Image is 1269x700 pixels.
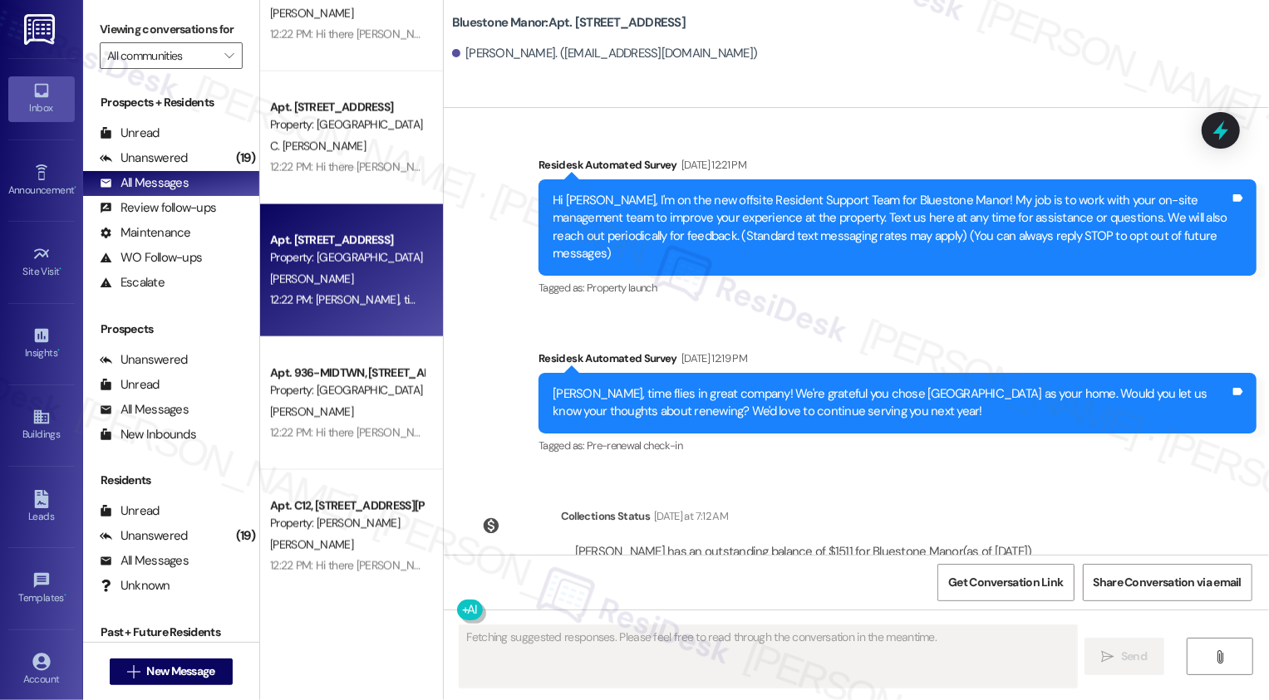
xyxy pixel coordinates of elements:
div: Prospects [83,321,259,338]
span: [PERSON_NAME] [270,537,353,552]
div: Unanswered [100,149,188,167]
div: [PERSON_NAME] has an outstanding balance of $1511 for Bluestone Manor (as of [DATE]) [575,543,1032,560]
div: New Inbounds [100,426,196,443]
div: Property: [GEOGRAPHIC_DATA] [GEOGRAPHIC_DATA] Homes [270,382,424,399]
div: Property: [GEOGRAPHIC_DATA] [270,249,424,267]
a: Templates • [8,566,75,611]
b: Bluestone Manor: Apt. [STREET_ADDRESS] [452,14,686,32]
div: Maintenance [100,224,191,242]
span: [PERSON_NAME] [270,404,353,419]
div: All Messages [100,401,189,419]
img: ResiDesk Logo [24,14,58,45]
i:  [224,49,234,62]
div: Tagged as: [539,433,1257,458]
i:  [127,665,140,678]
span: New Message [146,663,214,680]
button: New Message [110,658,233,685]
a: Site Visit • [8,240,75,285]
div: Unknown [100,577,170,595]
div: All Messages [100,552,189,570]
div: Hi [PERSON_NAME], I'm on the new offsite Resident Support Team for Bluestone Manor! My job is to ... [553,192,1230,263]
i:  [1102,650,1114,663]
span: • [64,590,66,601]
div: Apt. [STREET_ADDRESS] [270,232,424,249]
textarea: Fetching suggested responses. Please feel free to read through the conversation in the meantime. [460,625,1077,688]
div: Unanswered [100,527,188,545]
span: C. [PERSON_NAME] [270,139,366,154]
div: [PERSON_NAME]. ([EMAIL_ADDRESS][DOMAIN_NAME]) [452,45,758,62]
div: [DATE] at 7:12 AM [650,507,728,525]
div: WO Follow-ups [100,249,202,267]
div: Unread [100,502,160,520]
div: Unread [100,125,160,142]
div: Prospects + Residents [83,94,259,111]
div: Property: [GEOGRAPHIC_DATA] [270,116,424,134]
span: Share Conversation via email [1094,574,1242,591]
span: [PERSON_NAME] [270,6,353,21]
div: Residesk Automated Survey [539,156,1257,179]
div: Residents [83,472,259,489]
div: Tagged as: [539,276,1257,300]
span: Get Conversation Link [948,574,1063,591]
div: [DATE] 12:19 PM [677,350,747,367]
input: All communities [107,42,216,69]
i:  [1214,650,1227,663]
div: Review follow-ups [100,199,216,217]
div: Residesk Automated Survey [539,350,1257,373]
div: [PERSON_NAME], time flies in great company! We're grateful you chose [GEOGRAPHIC_DATA] as your ho... [553,385,1230,421]
div: [DATE] 12:21 PM [677,156,746,174]
div: Collections Status [561,507,650,525]
button: Get Conversation Link [937,564,1074,601]
div: (19) [232,145,259,171]
span: Send [1121,648,1147,665]
div: 12:22 PM: Hi there [PERSON_NAME]! I just wanted to check in and ask if you are happy with your ho... [270,159,942,174]
span: Property launch [587,281,657,295]
span: [PERSON_NAME] [270,272,353,286]
div: (19) [232,523,259,549]
button: Send [1085,638,1165,675]
div: 12:22 PM: Hi there [PERSON_NAME]! I just wanted to check in and ask if you are happy with your ho... [270,425,942,440]
a: Inbox [8,76,75,121]
div: Escalate [100,274,165,291]
span: Pre-renewal check-in [587,438,682,453]
div: 12:22 PM: Hi there [PERSON_NAME]! I just wanted to check in and ask if you are happy with your ho... [270,27,942,42]
a: Buildings [8,403,75,448]
a: Leads [8,485,75,530]
a: Account [8,648,75,693]
span: • [57,345,60,356]
a: Insights • [8,321,75,366]
span: • [74,182,76,193]
div: Unread [100,376,160,394]
div: Past + Future Residents [83,624,259,641]
div: Apt. 936-MIDTWN, [STREET_ADDRESS] [270,365,424,382]
button: Share Conversation via email [1083,564,1252,601]
div: 12:22 PM: Hi there [PERSON_NAME]! I just wanted to check in and ask if you are happy with your ho... [270,558,942,573]
div: Apt. [STREET_ADDRESS] [270,99,424,116]
div: Property: [PERSON_NAME] [270,515,424,532]
div: Apt. C12, [STREET_ADDRESS][PERSON_NAME] [270,497,424,515]
div: All Messages [100,174,189,192]
span: • [60,263,62,275]
label: Viewing conversations for [100,17,243,42]
div: Unanswered [100,351,188,369]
